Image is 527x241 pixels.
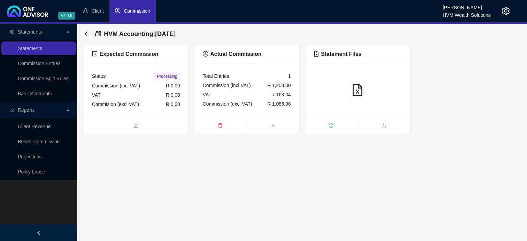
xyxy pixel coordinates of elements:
span: dollar [203,51,208,57]
span: Expected Commission [92,51,159,57]
a: Statements [18,46,42,51]
span: arrow-left [84,31,90,37]
span: R 163.04 [271,92,291,97]
span: delete [195,122,246,130]
span: R 0.00 [166,92,180,98]
span: reconciliation [95,31,101,37]
div: [PERSON_NAME] [443,2,491,9]
span: user [83,8,88,13]
span: reconciliation [10,29,14,34]
span: HVM Accounting [104,31,153,37]
div: VAT [203,91,211,98]
span: reload [305,122,357,130]
span: setting [502,7,510,15]
span: R 0.00 [166,101,180,107]
div: Commission (incl VAT) [92,82,140,89]
span: Actual Commission [203,51,261,57]
div: Total Entries [203,72,229,80]
a: Broker Commission [18,139,60,144]
span: upload [358,122,410,130]
div: back [84,31,90,37]
span: R 1,250.00 [267,83,291,88]
span: Processing [154,73,180,80]
a: Projections [18,154,42,159]
span: file-excel [351,84,364,96]
img: 2df55531c6924b55f21c4cf5d4484680-logo-light.svg [7,5,48,17]
span: : [104,31,176,37]
span: left [36,230,41,235]
a: Client Revenue [18,124,51,129]
div: Commision (excl VAT) [92,100,139,108]
span: R 0.00 [166,83,180,88]
span: bars [247,122,299,130]
span: Reports [18,107,35,113]
span: profile [92,51,97,57]
a: Bank Statments [18,91,52,96]
span: R 1,086.96 [267,101,291,107]
span: Client [92,8,104,14]
span: Statement Files [314,51,362,57]
a: Commission Entries [18,61,60,66]
div: Commission (excl VAT) [203,100,252,108]
div: HVM Wealth Solutions [443,9,491,17]
div: Commission (incl VAT) [203,82,251,89]
span: Commission [124,8,150,14]
span: dollar [115,8,120,13]
span: file-excel [314,51,319,57]
span: [DATE] [155,31,176,37]
span: edit [84,122,188,130]
div: 1 [288,72,291,80]
a: Policy Lapse [18,169,45,174]
span: line-chart [10,108,14,112]
span: v1.9.9 [58,12,75,20]
span: Statements [18,29,42,35]
div: Status [92,72,106,80]
a: Commission Split Rules [18,76,69,81]
div: VAT [92,91,101,99]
